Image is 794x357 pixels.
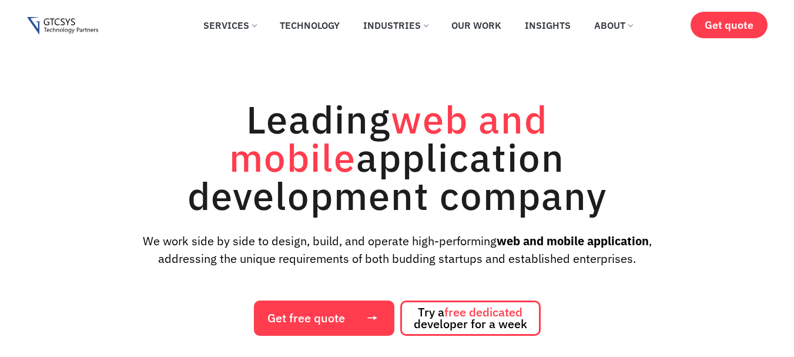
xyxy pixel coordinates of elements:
[585,12,641,38] a: About
[444,304,522,320] span: free dedicated
[705,19,753,31] span: Get quote
[691,12,768,38] a: Get quote
[254,301,394,336] a: Get free quote
[721,283,794,339] iframe: chat widget
[271,12,349,38] a: Technology
[27,17,98,35] img: Gtcsys logo
[497,233,649,249] strong: web and mobile application
[400,301,541,336] a: Try afree dedicated developer for a week
[267,312,345,324] span: Get free quote
[516,12,579,38] a: Insights
[354,12,437,38] a: Industries
[443,12,510,38] a: Our Work
[116,232,679,268] p: We work side by side to design, build, and operate high-performing , addressing the unique requir...
[195,12,265,38] a: Services
[229,94,548,182] span: web and mobile
[133,100,662,215] h1: Leading application development company
[414,306,527,330] span: Try a developer for a week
